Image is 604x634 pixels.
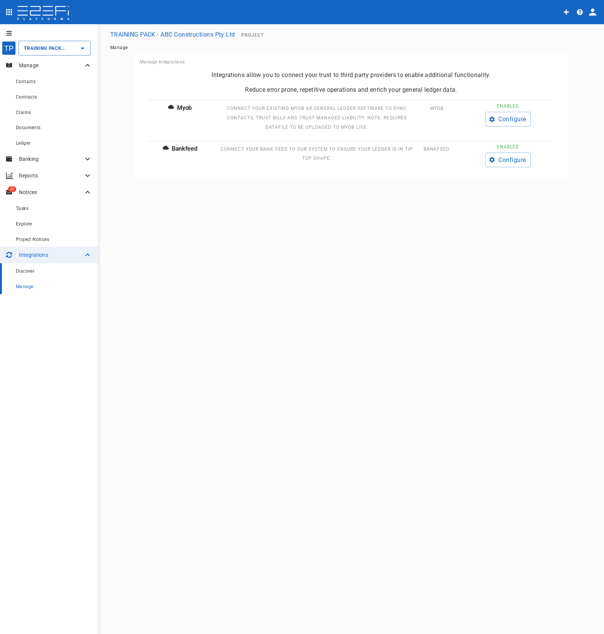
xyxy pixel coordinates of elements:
[485,153,531,167] button: Configure
[16,284,33,289] span: Manage
[497,103,519,112] span: Enabled
[485,112,531,126] button: Configure
[16,221,32,227] span: Explore
[169,145,197,152] span: Bankfeed
[19,155,83,163] p: Banking
[8,187,16,192] span: 43
[107,27,238,42] button: TRAINING PACK - ABC Constructions Pty Ltd
[22,44,66,52] input: TRAINING PACK - ABC Constructions Pty Ltd
[174,104,192,111] span: Myob
[16,237,49,242] span: Project Notices
[241,32,264,38] span: Project
[16,110,31,115] span: Claims
[19,62,83,69] p: Manage
[430,106,444,111] span: Myob
[110,45,128,50] a: Manage
[110,45,592,50] nav: breadcrumb
[77,43,88,54] button: Open
[227,106,407,130] span: Connect your existing MYOB AR general ledger software to sync contacts, trust bills and trust man...
[140,85,562,94] span: Reduce error prone, repetitive operations and enrich your general ledger data.
[16,206,28,211] span: Tasks
[424,147,450,152] span: Bankfeed
[497,144,519,153] span: Enabled
[2,41,16,55] div: TP
[19,172,83,179] p: Reports
[19,251,83,259] p: Integrations
[16,125,41,130] span: Documents
[16,79,35,84] span: Contacts
[19,188,83,196] p: Notices
[220,147,413,161] span: Connect your bank feed to our system to ensure your ledger is in tip top shape.
[16,140,30,146] span: Ledger
[16,94,37,100] span: Contracts
[140,71,562,79] span: Integrations allow you to connect your trust to third party providers to enable additional functi...
[16,268,34,274] span: Discover
[140,59,185,65] span: Manage Integrations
